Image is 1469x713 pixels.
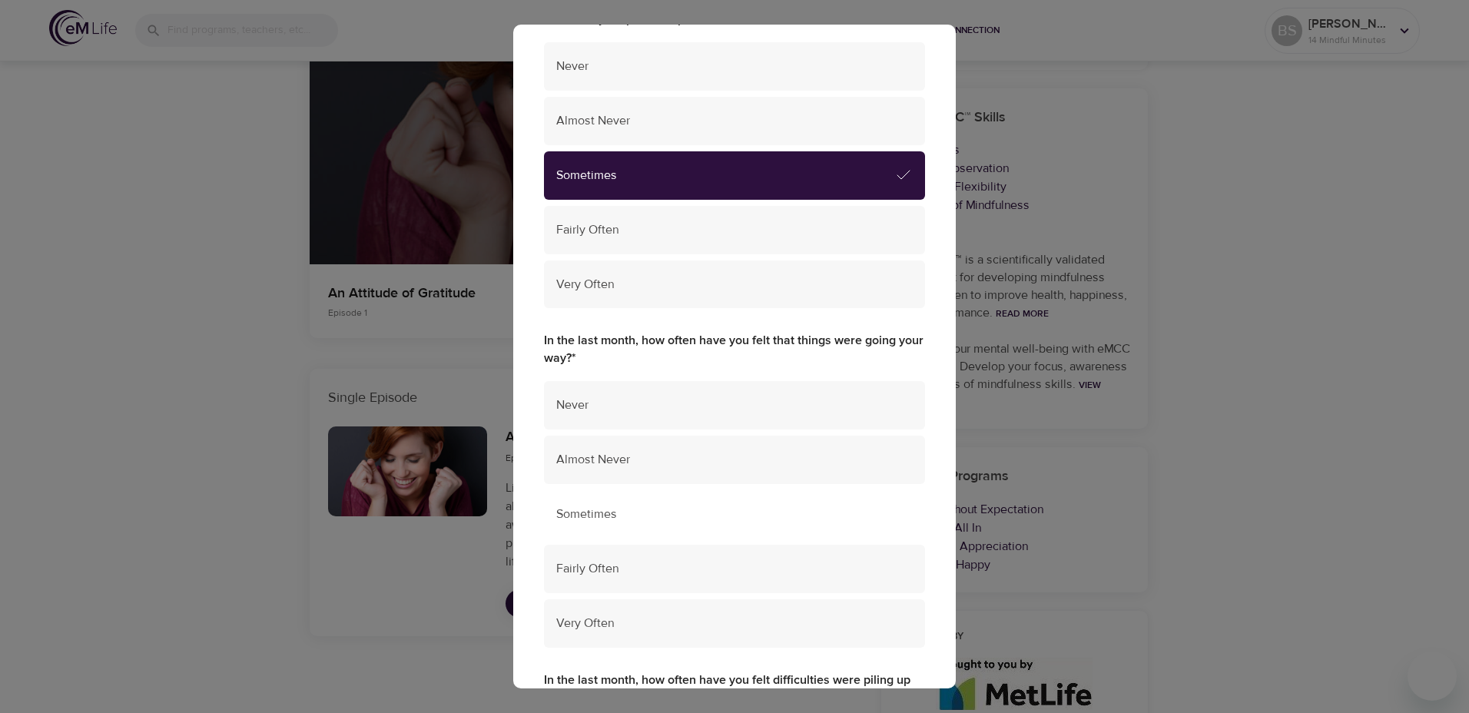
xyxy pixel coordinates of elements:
label: In the last month, how often have you felt that things were going your way? [544,332,925,367]
span: Sometimes [556,167,894,184]
span: Fairly Often [556,221,913,239]
span: Very Often [556,276,913,293]
span: Very Often [556,615,913,632]
span: Fairly Often [556,560,913,578]
span: Almost Never [556,112,913,130]
span: Almost Never [556,451,913,469]
span: Sometimes [556,506,913,523]
label: In the last month, how often have you felt difficulties were piling up so high that you could not... [544,672,925,707]
span: Never [556,396,913,414]
span: Never [556,58,913,75]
